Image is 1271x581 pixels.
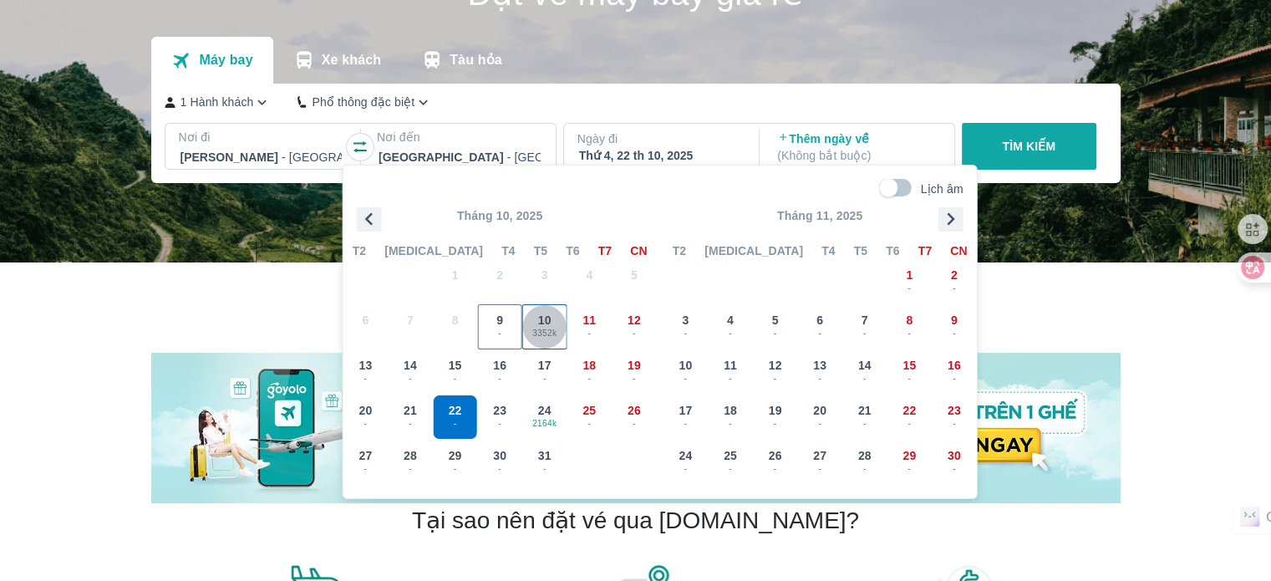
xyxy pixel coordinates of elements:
[582,402,596,419] span: 25
[887,282,931,295] span: -
[887,349,932,395] button: 15-
[434,372,477,385] span: -
[522,395,567,440] button: 242164k
[663,207,977,224] p: Tháng 11, 2025
[887,440,932,485] button: 29-
[679,357,692,374] span: 10
[797,304,842,349] button: 6-
[538,447,552,464] span: 31
[933,417,976,431] span: -
[613,417,656,431] span: -
[1002,138,1055,155] p: TÌM KIẾM
[343,349,389,395] button: 13-
[753,440,798,485] button: 26-
[534,242,547,259] span: T5
[628,312,641,329] span: 12
[501,242,515,259] span: T4
[663,395,709,440] button: 17-
[679,402,692,419] span: 17
[493,357,506,374] span: 16
[522,349,567,395] button: 17-
[813,357,826,374] span: 13
[449,447,462,464] span: 29
[887,417,931,431] span: -
[663,304,709,349] button: 3-
[842,349,887,395] button: 14-
[523,462,567,476] span: -
[478,462,521,476] span: -
[843,462,887,476] span: -
[663,440,709,485] button: 24-
[353,242,366,259] span: T2
[579,147,741,164] div: Thứ 4, 22 th 10, 2025
[404,447,417,464] span: 28
[567,417,611,431] span: -
[813,402,826,419] span: 20
[673,242,686,259] span: T2
[582,357,596,374] span: 18
[566,242,579,259] span: T6
[433,395,478,440] button: 22-
[433,349,478,395] button: 15-
[523,372,567,385] span: -
[887,259,932,304] button: 1-
[478,372,521,385] span: -
[343,207,657,224] p: Tháng 10, 2025
[450,52,502,69] p: Tàu hỏa
[843,417,887,431] span: -
[753,395,798,440] button: 19-
[297,94,432,111] button: Phổ thông đặc biệt
[478,327,521,340] span: -
[322,52,381,69] p: Xe khách
[567,327,611,340] span: -
[708,395,753,440] button: 18-
[664,462,708,476] span: -
[906,267,913,283] span: 1
[724,357,737,374] span: 11
[933,462,976,476] span: -
[932,349,977,395] button: 16-
[932,304,977,349] button: 9-
[434,417,477,431] span: -
[858,447,872,464] span: 28
[477,395,522,440] button: 23-
[388,440,433,485] button: 28-
[682,312,689,329] span: 3
[753,304,798,349] button: 5-
[772,312,779,329] span: 5
[798,327,841,340] span: -
[858,357,872,374] span: 14
[921,181,963,197] p: Lịch âm
[769,357,782,374] span: 12
[902,447,916,464] span: 29
[887,395,932,440] button: 22-
[906,312,913,329] span: 8
[798,417,841,431] span: -
[708,440,753,485] button: 25-
[434,462,477,476] span: -
[918,242,932,259] span: T7
[449,357,462,374] span: 15
[477,349,522,395] button: 16-
[523,327,567,340] span: 3352k
[933,282,976,295] span: -
[709,372,752,385] span: -
[709,417,752,431] span: -
[523,417,567,431] span: 2164k
[797,440,842,485] button: 27-
[962,123,1096,170] button: TÌM KIẾM
[412,506,859,536] h2: Tại sao nên đặt vé qua [DOMAIN_NAME]?
[887,327,931,340] span: -
[858,402,872,419] span: 21
[388,349,433,395] button: 14-
[887,462,931,476] span: -
[708,304,753,349] button: 4-
[664,372,708,385] span: -
[493,447,506,464] span: 30
[948,447,961,464] span: 30
[932,395,977,440] button: 23-
[199,52,252,69] p: Máy bay
[389,417,432,431] span: -
[538,402,552,419] span: 24
[753,349,798,395] button: 12-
